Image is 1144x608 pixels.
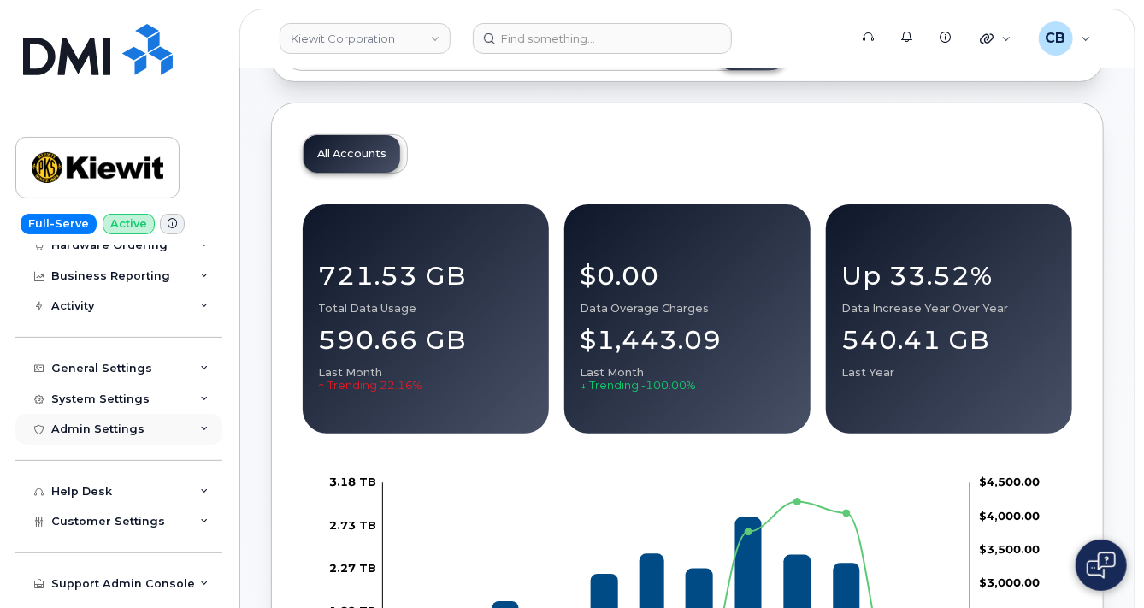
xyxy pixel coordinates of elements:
div: Last Year [841,366,1057,380]
g: $0.00 [979,576,1040,589]
span: CB [1046,28,1066,49]
g: 0.00 Bytes [329,518,376,532]
span: 590.66 GB [318,324,467,356]
g: $0.00 [979,542,1040,556]
div: ↑ Trending 22.16% [318,379,534,393]
div: Quicklinks [968,21,1023,56]
div: Up 33.52% [841,251,1057,302]
g: 0.00 Bytes [329,475,376,489]
g: $0.00 [979,475,1040,489]
div: Total Data Usage [318,302,534,316]
div: $0.00 [580,251,795,302]
tspan: $3,000.00 [979,576,1040,589]
tspan: 2.73 TB [329,518,376,532]
tspan: 3.18 TB [329,475,376,489]
tspan: $4,500.00 [979,475,1040,489]
div: Chris Brian [1027,21,1103,56]
span: Last Month [318,366,382,379]
div: 540.41 GB [841,315,1057,366]
g: $0.00 [979,509,1040,522]
span: Last Month [580,366,644,379]
tspan: $4,000.00 [979,509,1040,522]
a: Kiewit Corporation [280,23,451,54]
div: 721.53 GB [318,251,534,302]
input: Find something... [473,23,732,54]
g: 0.00 Bytes [329,562,376,576]
tspan: 2.27 TB [329,562,376,576]
div: Data increase year over year [841,302,1057,316]
span: $1,443.09 [580,324,722,356]
div: Data overage charges [580,302,795,316]
tspan: $3,500.00 [979,542,1040,556]
div: ↓ Trending -100.00% [580,379,795,393]
img: Open chat [1087,552,1116,579]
